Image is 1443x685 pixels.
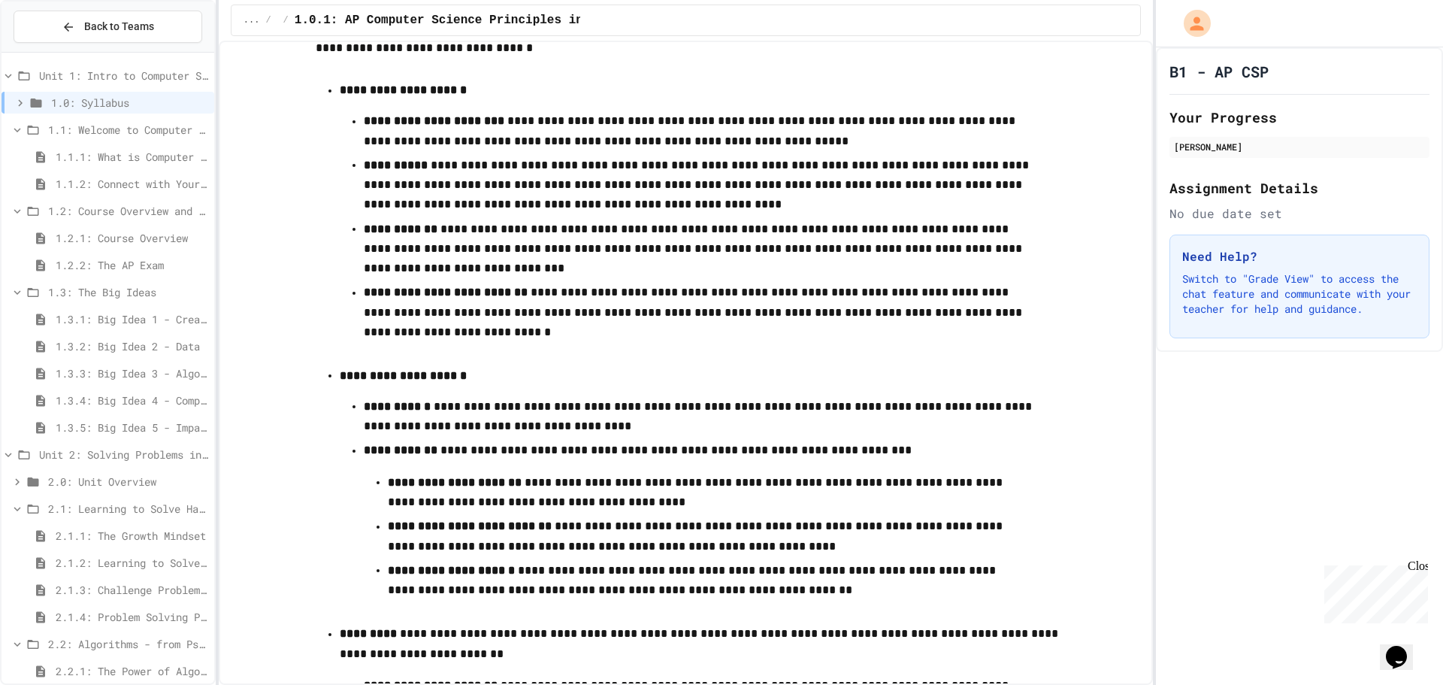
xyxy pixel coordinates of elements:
span: 2.0: Unit Overview [48,474,208,490]
iframe: chat widget [1318,559,1428,623]
p: Switch to "Grade View" to access the chat feature and communicate with your teacher for help and ... [1182,271,1417,317]
span: 2.1.1: The Growth Mindset [56,528,208,544]
span: 2.1.4: Problem Solving Practice [56,609,208,625]
span: 2.1.3: Challenge Problem - The Bridge [56,582,208,598]
span: 1.0: Syllabus [51,95,208,111]
span: 1.2.1: Course Overview [56,230,208,246]
span: 1.3.1: Big Idea 1 - Creative Development [56,311,208,327]
span: / [283,14,289,26]
div: My Account [1168,6,1215,41]
span: 2.2.1: The Power of Algorithms [56,663,208,679]
span: / [265,14,271,26]
span: 1.3.4: Big Idea 4 - Computing Systems and Networks [56,393,208,408]
span: Back to Teams [84,19,154,35]
span: 1.2: Course Overview and the AP Exam [48,203,208,219]
span: 1.3: The Big Ideas [48,284,208,300]
span: 1.3.2: Big Idea 2 - Data [56,338,208,354]
h1: B1 - AP CSP [1169,61,1269,82]
button: Back to Teams [14,11,202,43]
span: 1.3.5: Big Idea 5 - Impact of Computing [56,420,208,435]
span: 1.1: Welcome to Computer Science [48,122,208,138]
span: Unit 1: Intro to Computer Science [39,68,208,83]
div: [PERSON_NAME] [1174,140,1425,153]
span: 1.2.2: The AP Exam [56,257,208,273]
span: 1.1.1: What is Computer Science? [56,149,208,165]
span: ... [244,14,260,26]
div: No due date set [1169,205,1429,223]
span: 2.1: Learning to Solve Hard Problems [48,501,208,517]
div: Chat with us now!Close [6,6,104,95]
span: 1.3.3: Big Idea 3 - Algorithms and Programming [56,365,208,381]
span: 2.2: Algorithms - from Pseudocode to Flowcharts [48,636,208,652]
h3: Need Help? [1182,247,1417,265]
iframe: chat widget [1380,625,1428,670]
span: 1.1.2: Connect with Your World [56,176,208,192]
h2: Your Progress [1169,107,1429,128]
span: 2.1.2: Learning to Solve Hard Problems [56,555,208,571]
span: 1.0.1: AP Computer Science Principles in Python Course Syllabus [295,11,749,29]
h2: Assignment Details [1169,177,1429,199]
span: Unit 2: Solving Problems in Computer Science [39,447,208,462]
